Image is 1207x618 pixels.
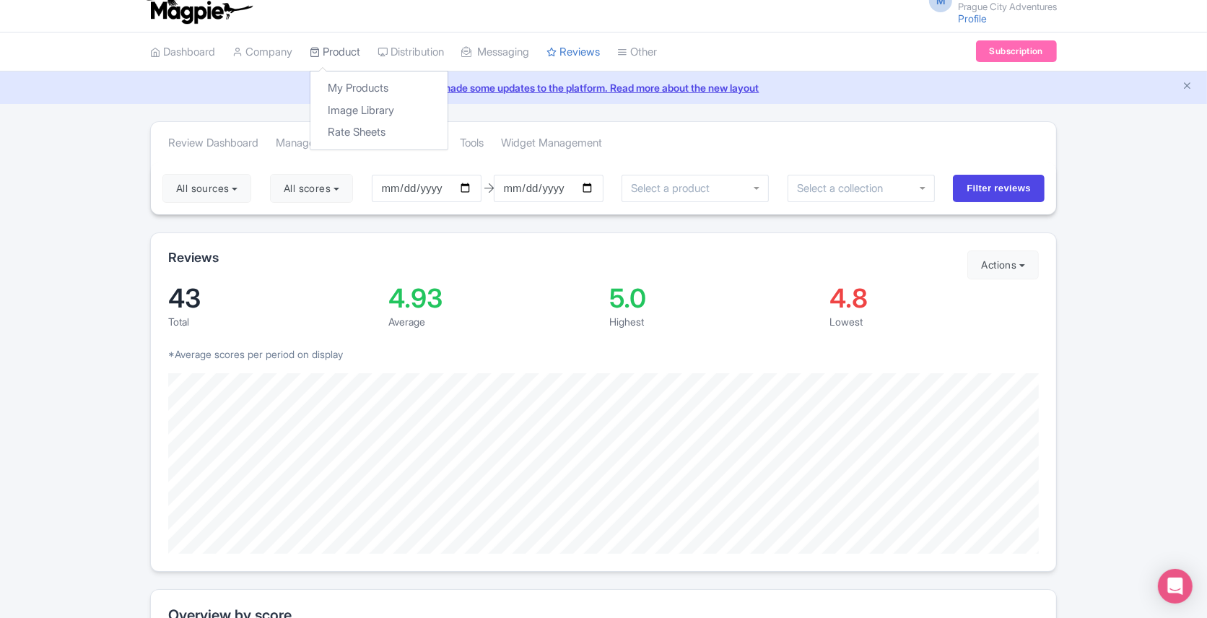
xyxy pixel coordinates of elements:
a: Messaging [461,32,529,72]
a: Reviews [546,32,600,72]
a: Widget Management [501,123,602,163]
a: Other [617,32,657,72]
a: Distribution [378,32,444,72]
div: Lowest [830,314,1040,329]
input: Select a collection [797,182,893,195]
div: Average [389,314,598,329]
div: Total [168,314,378,329]
div: 4.8 [830,285,1040,311]
a: Tools [460,123,484,163]
small: Prague City Adventures [958,2,1057,12]
a: Dashboard [150,32,215,72]
a: Product [310,32,360,72]
a: Company [232,32,292,72]
div: 4.93 [389,285,598,311]
a: Review Dashboard [168,123,258,163]
h2: Reviews [168,251,219,265]
a: We made some updates to the platform. Read more about the new layout [9,80,1198,95]
button: Actions [967,251,1039,279]
p: *Average scores per period on display [168,347,1039,362]
div: 5.0 [609,285,819,311]
a: Rate Sheets [310,121,448,144]
input: Filter reviews [953,175,1045,202]
button: All scores [270,174,353,203]
button: All sources [162,174,251,203]
div: Highest [609,314,819,329]
a: My Products [310,77,448,100]
a: Subscription [976,40,1057,62]
a: Profile [958,12,987,25]
input: Select a product [631,182,718,195]
a: Manage [276,123,315,163]
div: 43 [168,285,378,311]
a: Image Library [310,100,448,122]
div: Open Intercom Messenger [1158,569,1193,604]
button: Close announcement [1182,79,1193,95]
